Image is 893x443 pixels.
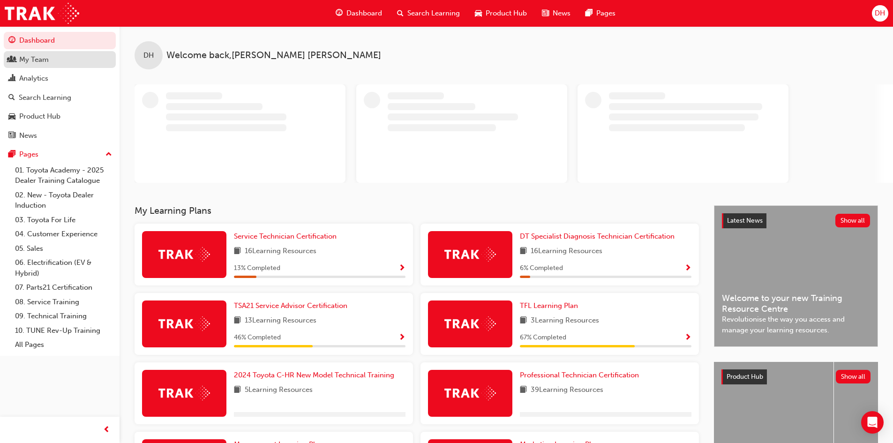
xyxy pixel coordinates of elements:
[684,334,691,342] span: Show Progress
[11,227,116,241] a: 04. Customer Experience
[11,188,116,213] a: 02. New - Toyota Dealer Induction
[234,332,281,343] span: 46 % Completed
[684,332,691,344] button: Show Progress
[872,5,888,22] button: DH
[520,246,527,257] span: book-icon
[245,246,316,257] span: 16 Learning Resources
[19,73,48,84] div: Analytics
[19,111,60,122] div: Product Hub
[234,231,340,242] a: Service Technician Certification
[531,315,599,327] span: 3 Learning Resources
[234,232,337,240] span: Service Technician Certification
[4,89,116,106] a: Search Learning
[245,315,316,327] span: 13 Learning Resources
[727,217,763,225] span: Latest News
[520,301,578,310] span: TFL Learning Plan
[11,213,116,227] a: 03. Toyota For Life
[8,150,15,159] span: pages-icon
[520,263,563,274] span: 6 % Completed
[135,205,699,216] h3: My Learning Plans
[520,231,678,242] a: DT Specialist Diagnosis Technician Certification
[234,301,347,310] span: TSA21 Service Advisor Certification
[534,4,578,23] a: news-iconNews
[158,316,210,331] img: Trak
[11,163,116,188] a: 01. Toyota Academy - 2025 Dealer Training Catalogue
[835,214,870,227] button: Show all
[8,37,15,45] span: guage-icon
[397,8,404,19] span: search-icon
[143,50,154,61] span: DH
[722,293,870,314] span: Welcome to your new Training Resource Centre
[542,8,549,19] span: news-icon
[4,70,116,87] a: Analytics
[407,8,460,19] span: Search Learning
[520,370,643,381] a: Professional Technician Certification
[390,4,467,23] a: search-iconSearch Learning
[714,205,878,347] a: Latest NewsShow allWelcome to your new Training Resource CentreRevolutionise the way you access a...
[722,314,870,335] span: Revolutionise the way you access and manage your learning resources.
[234,263,280,274] span: 13 % Completed
[467,4,534,23] a: car-iconProduct Hub
[444,386,496,400] img: Trak
[4,30,116,146] button: DashboardMy TeamAnalyticsSearch LearningProduct HubNews
[11,338,116,352] a: All Pages
[398,264,405,273] span: Show Progress
[8,75,15,83] span: chart-icon
[346,8,382,19] span: Dashboard
[596,8,615,19] span: Pages
[398,332,405,344] button: Show Progress
[4,146,116,163] button: Pages
[398,263,405,274] button: Show Progress
[520,371,639,379] span: Professional Technician Certification
[11,309,116,323] a: 09. Technical Training
[103,424,110,436] span: prev-icon
[4,108,116,125] a: Product Hub
[8,113,15,121] span: car-icon
[234,384,241,396] span: book-icon
[444,247,496,262] img: Trak
[19,54,49,65] div: My Team
[4,127,116,144] a: News
[105,149,112,161] span: up-icon
[444,316,496,331] img: Trak
[19,92,71,103] div: Search Learning
[836,370,871,383] button: Show all
[19,149,38,160] div: Pages
[486,8,527,19] span: Product Hub
[8,132,15,140] span: news-icon
[531,384,603,396] span: 39 Learning Resources
[722,213,870,228] a: Latest NewsShow all
[158,386,210,400] img: Trak
[875,8,885,19] span: DH
[11,323,116,338] a: 10. TUNE Rev-Up Training
[234,315,241,327] span: book-icon
[475,8,482,19] span: car-icon
[8,94,15,102] span: search-icon
[166,50,381,61] span: Welcome back , [PERSON_NAME] [PERSON_NAME]
[11,241,116,256] a: 05. Sales
[520,315,527,327] span: book-icon
[234,246,241,257] span: book-icon
[684,264,691,273] span: Show Progress
[861,411,884,434] div: Open Intercom Messenger
[11,255,116,280] a: 06. Electrification (EV & Hybrid)
[4,51,116,68] a: My Team
[5,3,79,24] img: Trak
[245,384,313,396] span: 5 Learning Resources
[234,300,351,311] a: TSA21 Service Advisor Certification
[11,295,116,309] a: 08. Service Training
[11,280,116,295] a: 07. Parts21 Certification
[19,130,37,141] div: News
[585,8,593,19] span: pages-icon
[398,334,405,342] span: Show Progress
[553,8,570,19] span: News
[520,300,582,311] a: TFL Learning Plan
[520,332,566,343] span: 67 % Completed
[684,263,691,274] button: Show Progress
[578,4,623,23] a: pages-iconPages
[336,8,343,19] span: guage-icon
[4,32,116,49] a: Dashboard
[234,371,394,379] span: 2024 Toyota C-HR New Model Technical Training
[531,246,602,257] span: 16 Learning Resources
